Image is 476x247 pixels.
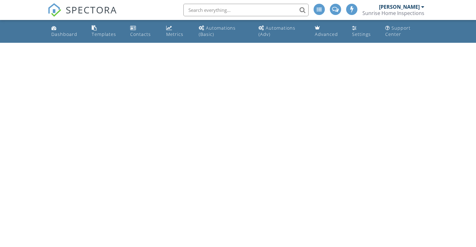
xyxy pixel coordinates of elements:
[350,22,377,40] a: Settings
[196,22,251,40] a: Automations (Basic)
[256,22,307,40] a: Automations (Advanced)
[51,31,77,37] div: Dashboard
[379,4,420,10] div: [PERSON_NAME]
[312,22,345,40] a: Advanced
[164,22,191,40] a: Metrics
[166,31,183,37] div: Metrics
[315,31,338,37] div: Advanced
[383,22,427,40] a: Support Center
[48,8,117,22] a: SPECTORA
[49,22,84,40] a: Dashboard
[352,31,371,37] div: Settings
[130,31,151,37] div: Contacts
[92,31,116,37] div: Templates
[48,3,61,17] img: The Best Home Inspection Software - Spectora
[128,22,159,40] a: Contacts
[199,25,236,37] div: Automations (Basic)
[385,25,411,37] div: Support Center
[362,10,424,16] div: Sunrise Home Inspections
[258,25,295,37] div: Automations (Adv)
[66,3,117,16] span: SPECTORA
[89,22,123,40] a: Templates
[183,4,309,16] input: Search everything...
